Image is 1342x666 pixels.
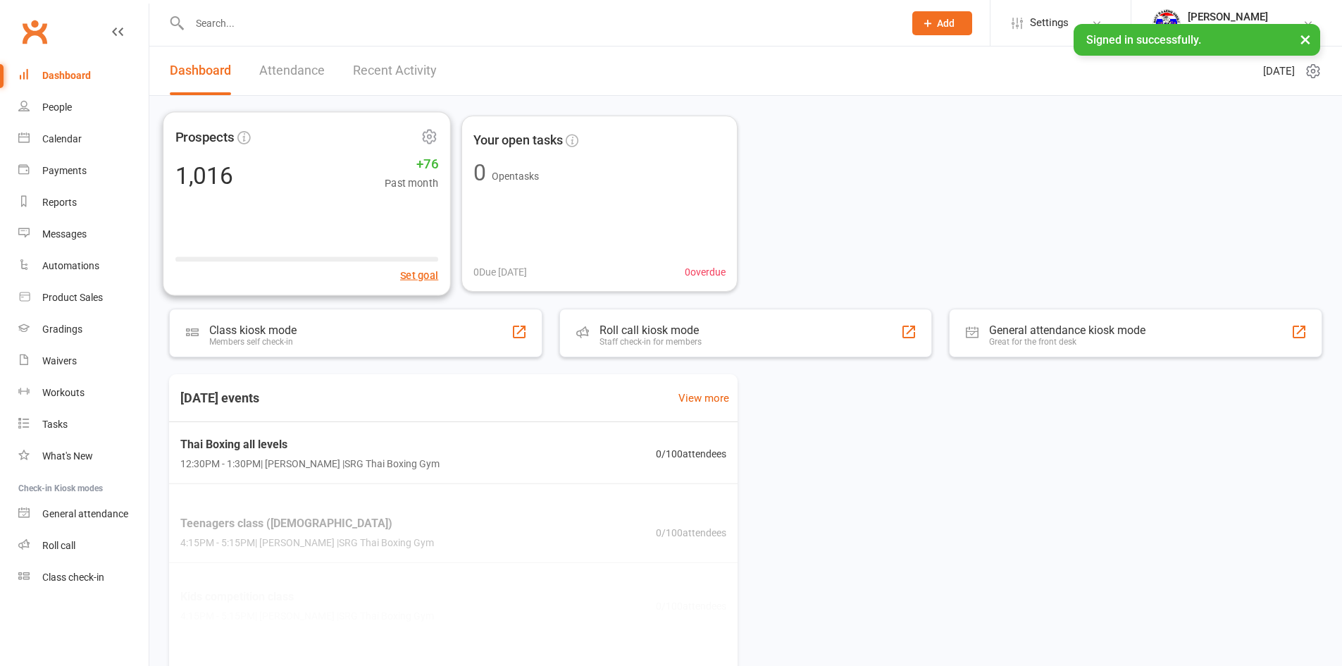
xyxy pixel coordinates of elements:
[599,323,702,337] div: Roll call kiosk mode
[656,598,726,613] span: 0 / 100 attendees
[678,390,729,407] a: View more
[18,440,149,472] a: What's New
[175,164,233,187] div: 1,016
[1188,11,1283,23] div: [PERSON_NAME]
[18,282,149,314] a: Product Sales
[353,47,437,95] a: Recent Activity
[18,60,149,92] a: Dashboard
[18,314,149,345] a: Gradings
[937,18,955,29] span: Add
[170,47,231,95] a: Dashboard
[42,540,75,551] div: Roll call
[18,155,149,187] a: Payments
[209,323,297,337] div: Class kiosk mode
[18,409,149,440] a: Tasks
[180,514,434,533] span: Teenagers class ([DEMOGRAPHIC_DATA])
[42,450,93,462] div: What's New
[599,337,702,347] div: Staff check-in for members
[17,14,52,49] a: Clubworx
[18,250,149,282] a: Automations
[400,266,438,283] button: Set goal
[989,323,1145,337] div: General attendance kiosk mode
[473,130,563,151] span: Your open tasks
[989,337,1145,347] div: Great for the front desk
[385,175,438,191] span: Past month
[18,498,149,530] a: General attendance kiosk mode
[473,161,486,184] div: 0
[42,228,87,240] div: Messages
[18,530,149,562] a: Roll call
[42,355,77,366] div: Waivers
[18,187,149,218] a: Reports
[180,536,434,551] span: 4:15PM - 5:15PM | [PERSON_NAME] | SRG Thai Boxing Gym
[209,337,297,347] div: Members self check-in
[180,456,440,471] span: 12:30PM - 1:30PM | [PERSON_NAME] | SRG Thai Boxing Gym
[18,218,149,250] a: Messages
[42,292,103,303] div: Product Sales
[42,260,99,271] div: Automations
[656,525,726,541] span: 0 / 100 attendees
[42,165,87,176] div: Payments
[492,171,539,182] span: Open tasks
[1086,33,1201,47] span: Signed in successfully.
[18,123,149,155] a: Calendar
[1188,23,1283,36] div: SRG Thai Boxing Gym
[185,13,894,33] input: Search...
[912,11,972,35] button: Add
[18,562,149,593] a: Class kiosk mode
[180,588,434,606] span: Kids competition class
[42,101,72,113] div: People
[1293,24,1318,54] button: ×
[1263,63,1295,80] span: [DATE]
[18,377,149,409] a: Workouts
[42,387,85,398] div: Workouts
[42,70,91,81] div: Dashboard
[42,508,128,519] div: General attendance
[1030,7,1069,39] span: Settings
[656,445,726,461] span: 0 / 100 attendees
[42,133,82,144] div: Calendar
[42,197,77,208] div: Reports
[18,345,149,377] a: Waivers
[180,608,434,624] span: 4:15PM - 5:15PM | [PERSON_NAME] | SRG Thai Boxing Gym
[1152,9,1181,37] img: thumb_image1718682644.png
[18,92,149,123] a: People
[180,436,440,454] span: Thai Boxing all levels
[385,154,438,175] span: +76
[169,386,271,411] h3: [DATE] events
[685,264,726,280] span: 0 overdue
[42,323,82,335] div: Gradings
[473,264,527,280] span: 0 Due [DATE]
[175,127,235,148] span: Prospects
[259,47,325,95] a: Attendance
[42,572,104,583] div: Class check-in
[42,419,68,430] div: Tasks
